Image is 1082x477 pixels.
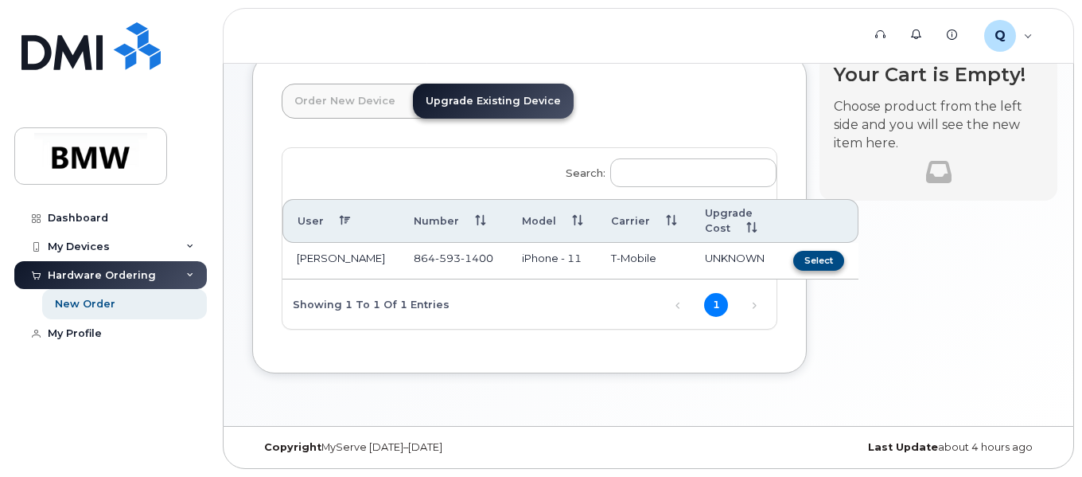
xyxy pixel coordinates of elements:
[435,252,461,264] span: 593
[834,98,1043,153] p: Choose product from the left side and you will see the new item here.
[666,293,690,317] a: Previous
[868,441,938,453] strong: Last Update
[282,84,408,119] a: Order New Device
[252,441,516,454] div: MyServe [DATE]–[DATE]
[282,243,399,280] td: [PERSON_NAME]
[704,293,728,317] a: 1
[461,252,493,264] span: 1400
[705,252,765,264] span: UNKNOWN
[597,243,691,280] td: T-Mobile
[780,441,1045,454] div: about 4 hours ago
[793,251,844,271] button: Select
[834,64,1043,85] h4: Your Cart is Empty!
[399,199,508,244] th: Number: activate to sort column ascending
[508,199,597,244] th: Model: activate to sort column ascending
[282,290,450,317] div: Showing 1 to 1 of 1 entries
[414,252,493,264] span: 864
[508,243,597,280] td: iPhone - 11
[1013,408,1070,465] iframe: Messenger Launcher
[742,293,766,317] a: Next
[994,26,1006,45] span: Q
[597,199,691,244] th: Carrier: activate to sort column ascending
[973,20,1044,52] div: QTD2999
[610,158,776,187] input: Search:
[413,84,574,119] a: Upgrade Existing Device
[264,441,321,453] strong: Copyright
[282,199,399,244] th: User: activate to sort column descending
[555,148,776,193] label: Search:
[691,199,779,244] th: Upgrade Cost: activate to sort column ascending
